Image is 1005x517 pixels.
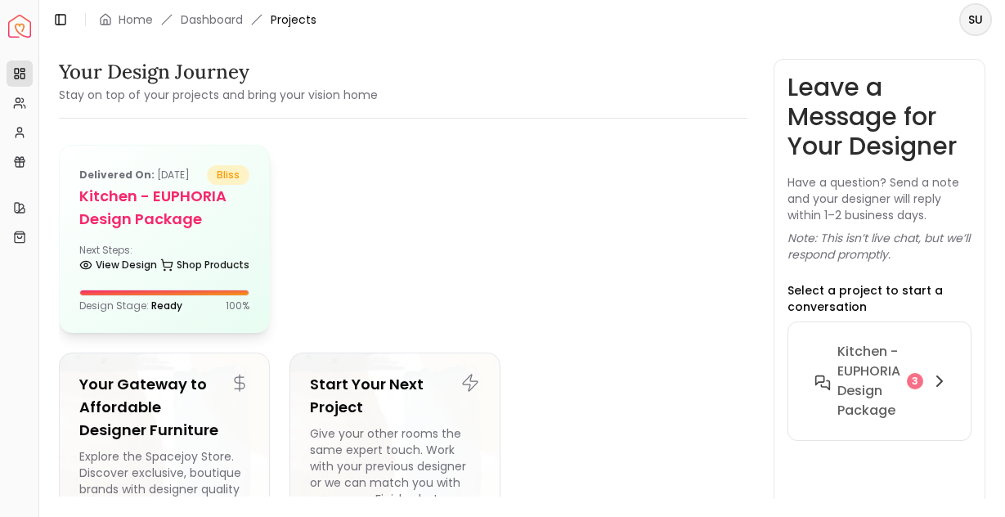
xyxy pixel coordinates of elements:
button: SU [959,3,992,36]
a: View Design [79,254,157,276]
span: SU [961,5,990,34]
nav: breadcrumb [99,11,316,28]
a: Dashboard [181,11,243,28]
b: Delivered on: [79,168,155,182]
h3: Your Design Journey [59,59,378,85]
h3: Leave a Message for Your Designer [787,73,971,161]
small: Stay on top of your projects and bring your vision home [59,87,378,103]
h6: Kitchen - EUPHORIA Design Package [837,342,900,420]
span: Ready [151,299,182,312]
a: Spacejoy [8,15,31,38]
span: Projects [271,11,316,28]
div: Next Steps: [79,244,249,276]
span: bliss [207,165,249,185]
a: Shop Products [160,254,249,276]
p: [DATE] [79,165,190,185]
div: 3 [907,373,923,389]
h5: Kitchen - EUPHORIA Design Package [79,185,249,231]
p: 100 % [226,299,249,312]
p: Design Stage: [79,299,182,312]
h5: Your Gateway to Affordable Designer Furniture [79,373,249,442]
p: Select a project to start a conversation [787,282,971,315]
button: Kitchen - EUPHORIA Design Package3 [801,335,962,427]
img: Spacejoy Logo [8,15,31,38]
a: Home [119,11,153,28]
p: Have a question? Send a note and your designer will reply within 1–2 business days. [787,174,971,223]
p: Note: This isn’t live chat, but we’ll respond promptly. [787,230,971,263]
h5: Start Your Next Project [310,373,480,419]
